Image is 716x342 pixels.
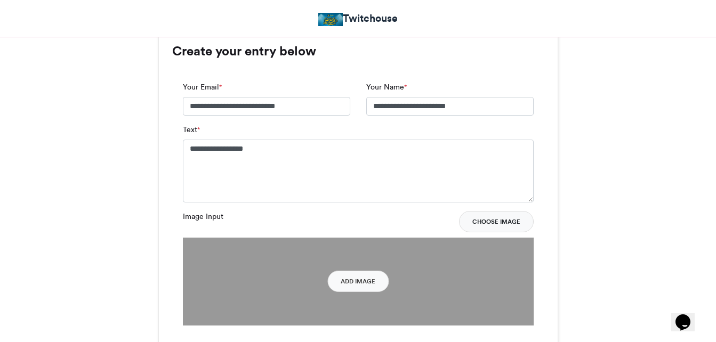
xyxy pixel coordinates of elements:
[671,299,705,331] iframe: chat widget
[183,211,223,222] label: Image Input
[183,124,200,135] label: Text
[327,271,389,292] button: Add Image
[183,82,222,93] label: Your Email
[172,45,544,58] h3: Create your entry below
[318,11,397,26] a: Twitchouse
[459,211,534,232] button: Choose Image
[366,82,407,93] label: Your Name
[318,13,342,26] img: Twitchouse Marketing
